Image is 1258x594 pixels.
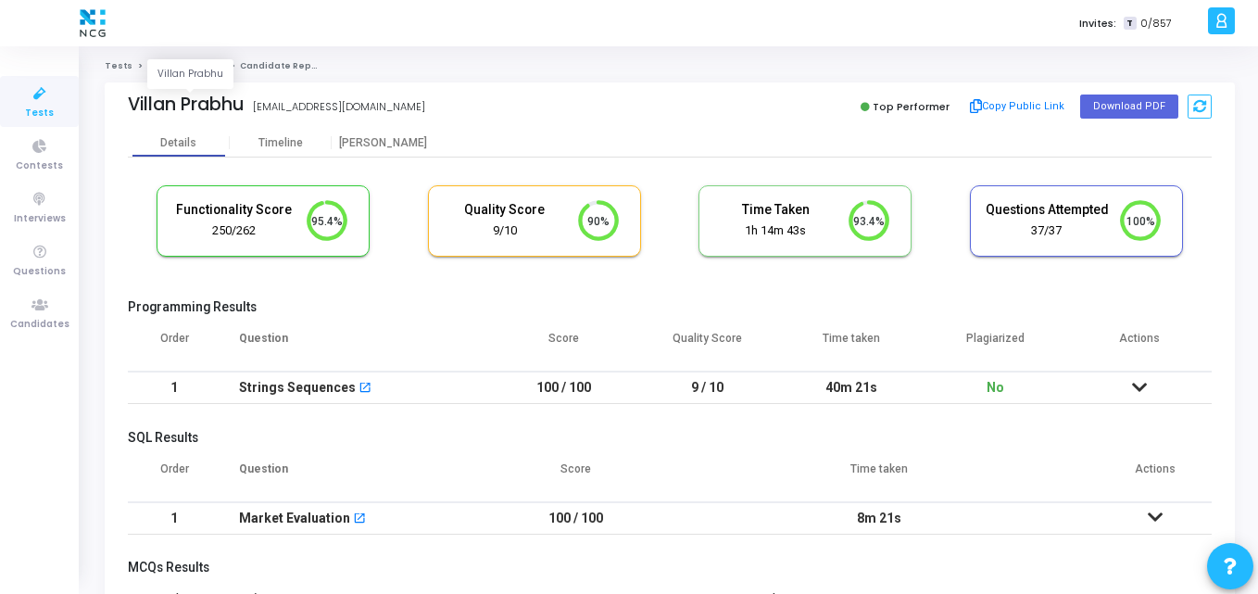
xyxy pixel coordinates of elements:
[105,60,132,71] a: Tests
[220,450,492,502] th: Question
[220,320,492,372] th: Question
[10,317,69,333] span: Candidates
[985,202,1109,218] h5: Questions Attempted
[635,372,780,404] td: 9 / 10
[492,320,636,372] th: Score
[171,222,296,240] div: 250/262
[239,373,356,403] div: Strings Sequences
[128,94,244,115] div: Villan Prabhu
[492,450,660,502] th: Score
[128,450,220,502] th: Order
[492,502,660,535] td: 100 / 100
[128,372,220,404] td: 1
[25,106,54,121] span: Tests
[964,93,1071,120] button: Copy Public Link
[239,503,350,534] div: Market Evaluation
[443,222,567,240] div: 9/10
[443,202,567,218] h5: Quality Score
[1079,16,1116,32] label: Invites:
[16,158,63,174] span: Contests
[873,99,950,114] span: Top Performer
[359,383,371,396] mat-icon: open_in_new
[332,136,434,150] div: [PERSON_NAME]
[128,502,220,535] td: 1
[780,372,925,404] td: 40m 21s
[780,320,925,372] th: Time taken
[1124,17,1136,31] span: T
[258,136,303,150] div: Timeline
[128,430,1212,446] h5: SQL Results
[1140,16,1172,32] span: 0/857
[660,450,1099,502] th: Time taken
[75,5,110,42] img: logo
[147,60,233,89] div: Villan Prabhu
[492,372,636,404] td: 100 / 100
[635,320,780,372] th: Quality Score
[128,320,220,372] th: Order
[660,502,1099,535] td: 8m 21s
[353,513,366,526] mat-icon: open_in_new
[1080,95,1178,119] button: Download PDF
[987,380,1004,395] span: No
[1098,450,1212,502] th: Actions
[1068,320,1213,372] th: Actions
[713,202,837,218] h5: Time Taken
[13,264,66,280] span: Questions
[160,136,196,150] div: Details
[924,320,1068,372] th: Plagiarized
[128,560,1212,575] h5: MCQs Results
[985,222,1109,240] div: 37/37
[713,222,837,240] div: 1h 14m 43s
[128,299,1212,315] h5: Programming Results
[240,60,325,71] span: Candidate Report
[253,99,425,115] div: [EMAIL_ADDRESS][DOMAIN_NAME]
[14,211,66,227] span: Interviews
[105,60,1235,72] nav: breadcrumb
[171,202,296,218] h5: Functionality Score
